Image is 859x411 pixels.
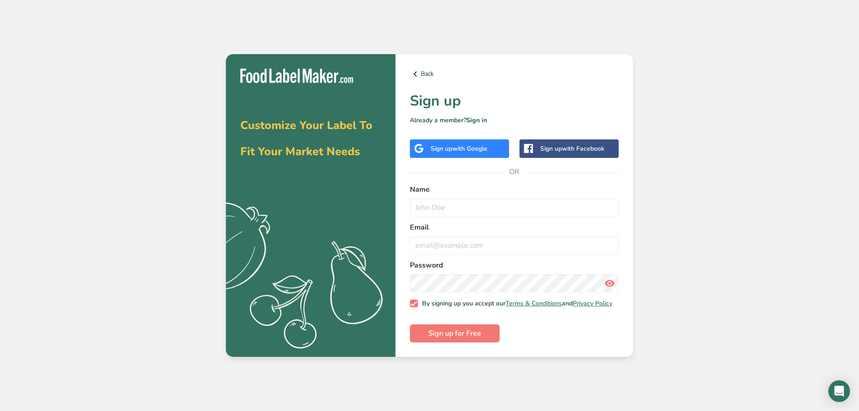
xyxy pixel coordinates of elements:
a: Privacy Policy [573,299,612,308]
div: Sign up [431,144,487,153]
span: Customize Your Label To Fit Your Market Needs [240,118,372,159]
input: email@example.com [410,236,619,254]
input: John Doe [410,199,619,217]
span: Sign up for Free [428,328,481,339]
div: Sign up [540,144,604,153]
h1: Sign up [410,90,619,112]
label: Email [410,222,619,233]
a: Sign in [466,116,487,125]
p: Already a member? [410,115,619,125]
span: By signing up you accept our and [418,300,613,308]
label: Password [410,260,619,271]
label: Name [410,184,619,195]
span: OR [501,158,528,185]
img: Food Label Maker [240,69,353,83]
button: Sign up for Free [410,324,500,342]
span: with Google [452,144,487,153]
a: Terms & Conditions [505,299,562,308]
div: Open Intercom Messenger [828,380,850,402]
span: with Facebook [562,144,604,153]
a: Back [410,69,619,79]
